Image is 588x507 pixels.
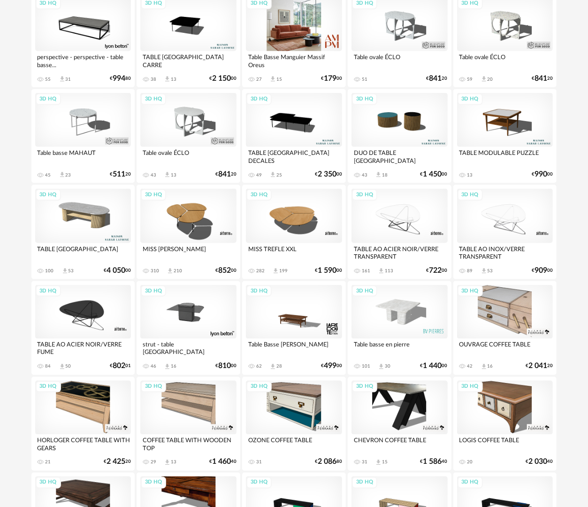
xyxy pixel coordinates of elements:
[351,339,448,358] div: Table basse en pierre
[362,268,370,274] div: 161
[458,477,483,489] div: 3D HQ
[382,460,388,465] div: 15
[352,477,377,489] div: 3D HQ
[137,185,240,279] a: 3D HQ MISS [PERSON_NAME] 310 Download icon 210 €85200
[246,381,272,393] div: 3D HQ
[385,364,390,369] div: 30
[362,364,370,369] div: 101
[362,460,367,465] div: 31
[59,76,66,83] span: Download icon
[526,459,553,465] div: € 40
[488,268,493,274] div: 53
[269,171,276,178] span: Download icon
[242,185,346,279] a: 3D HQ MISS TREFLE XXL 282 Download icon 199 €1 59000
[66,364,71,369] div: 50
[348,89,451,183] a: 3D HQ DUO DE TABLE [GEOGRAPHIC_DATA] 43 Download icon 18 €1 45000
[318,459,336,465] span: 2 086
[246,285,272,297] div: 3D HQ
[535,268,547,274] span: 909
[140,51,237,70] div: TABLE [GEOGRAPHIC_DATA] CARRE
[321,76,342,82] div: € 00
[167,268,174,275] span: Download icon
[269,363,276,370] span: Download icon
[113,76,125,82] span: 994
[164,76,171,83] span: Download icon
[218,171,231,177] span: 841
[151,364,156,369] div: 46
[35,147,131,166] div: Table basse MAHAUT
[256,364,262,369] div: 62
[137,281,240,375] a: 3D HQ strut - table [GEOGRAPHIC_DATA] 46 Download icon 16 €81000
[423,363,442,369] span: 1 440
[420,363,448,369] div: € 00
[246,147,342,166] div: TABLE [GEOGRAPHIC_DATA] DECALES
[110,171,131,177] div: € 20
[324,76,336,82] span: 179
[141,93,166,105] div: 3D HQ
[375,459,382,466] span: Download icon
[362,77,367,82] div: 51
[467,172,473,178] div: 13
[429,268,442,274] span: 722
[351,147,448,166] div: DUO DE TABLE [GEOGRAPHIC_DATA]
[279,268,288,274] div: 199
[526,363,553,369] div: € 20
[215,363,237,369] div: € 00
[256,268,265,274] div: 282
[137,377,240,471] a: 3D HQ COFFEE TABLE WITH WOODEN TOP 29 Download icon 13 €1 46040
[104,459,131,465] div: € 20
[269,76,276,83] span: Download icon
[59,171,66,178] span: Download icon
[46,77,51,82] div: 55
[272,268,279,275] span: Download icon
[453,281,557,375] a: 3D HQ OUVRAGE COFFEE TABLE 42 Download icon 16 €2 04120
[246,339,342,358] div: Table Basse [PERSON_NAME]
[276,364,282,369] div: 28
[215,268,237,274] div: € 00
[140,147,237,166] div: Table ovale ÉCLO
[218,363,231,369] span: 810
[141,285,166,297] div: 3D HQ
[69,268,74,274] div: 53
[31,89,135,183] a: 3D HQ Table basse MAHAUT 45 Download icon 23 €51120
[35,435,131,453] div: HORLOGER COFFEE TABLE WITH GEARS
[164,363,171,370] span: Download icon
[378,268,385,275] span: Download icon
[535,76,547,82] span: 841
[113,171,125,177] span: 511
[212,76,231,82] span: 2 150
[532,268,553,274] div: € 00
[36,285,61,297] div: 3D HQ
[256,460,262,465] div: 31
[218,268,231,274] span: 852
[164,171,171,178] span: Download icon
[351,243,448,262] div: TABLE AO ACIER NOIR/VERRE TRANSPARENT
[137,89,240,183] a: 3D HQ Table ovale ÉCLO 43 Download icon 13 €84120
[420,171,448,177] div: € 00
[458,381,483,393] div: 3D HQ
[467,77,473,82] div: 59
[36,381,61,393] div: 3D HQ
[212,459,231,465] span: 1 460
[348,377,451,471] a: 3D HQ CHEVRON COFFEE TABLE 31 Download icon 15 €1 58640
[164,459,171,466] span: Download icon
[209,459,237,465] div: € 40
[110,76,131,82] div: € 80
[429,76,442,82] span: 841
[481,363,488,370] span: Download icon
[151,77,156,82] div: 38
[324,363,336,369] span: 499
[352,381,377,393] div: 3D HQ
[256,172,262,178] div: 49
[242,281,346,375] a: 3D HQ Table Basse [PERSON_NAME] 62 Download icon 28 €49900
[35,51,131,70] div: perspective - perspective - table basse...
[171,172,176,178] div: 13
[375,171,382,178] span: Download icon
[36,189,61,201] div: 3D HQ
[467,268,473,274] div: 89
[246,243,342,262] div: MISS TREFLE XXL
[351,435,448,453] div: CHEVRON COFFEE TABLE
[31,377,135,471] a: 3D HQ HORLOGER COFFEE TABLE WITH GEARS 21 €2 42520
[46,172,51,178] div: 45
[532,76,553,82] div: € 20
